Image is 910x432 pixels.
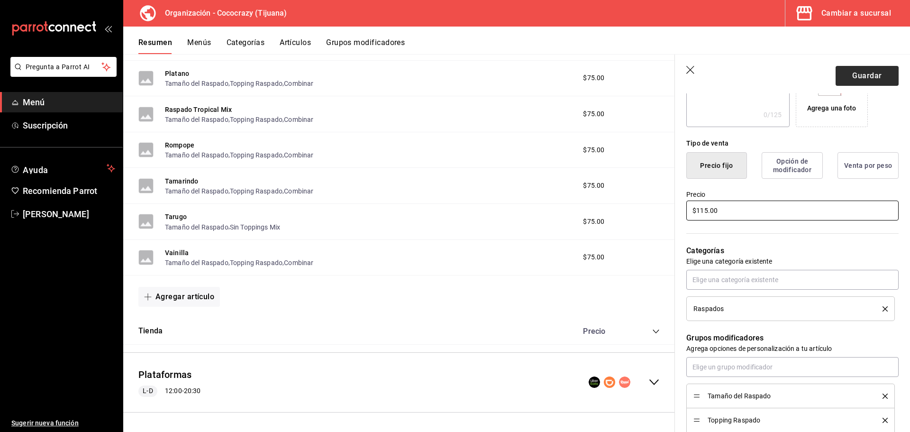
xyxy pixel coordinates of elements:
div: , , [165,114,313,124]
span: $75.00 [583,252,604,262]
button: Combinar [284,115,313,124]
div: 12:00 - 20:30 [138,386,200,397]
button: Topping Raspado [230,79,282,88]
button: Sin Toppings Mix [230,222,280,232]
button: Combinar [284,258,313,267]
button: Platano [165,69,189,78]
button: Tamarindo [165,176,198,186]
span: Pregunta a Parrot AI [26,62,102,72]
button: Topping Raspado [230,258,282,267]
span: Ayuda [23,163,103,174]
p: Elige una categoría existente [686,257,899,266]
div: collapse-menu-row [123,360,675,404]
span: Suscripción [23,119,115,132]
span: Menú [23,96,115,109]
span: Sugerir nueva función [11,418,115,428]
button: Tamaño del Raspado [165,186,228,196]
button: Categorías [227,38,265,54]
span: $75.00 [583,217,604,227]
button: Combinar [284,79,313,88]
p: Grupos modificadores [686,332,899,344]
button: Tarugo [165,212,187,221]
button: Grupos modificadores [326,38,405,54]
button: Topping Raspado [230,186,282,196]
button: open_drawer_menu [104,25,112,32]
div: , [165,221,280,231]
button: collapse-category-row [652,328,660,335]
button: Menús [187,38,211,54]
button: Topping Raspado [230,115,282,124]
button: Artículos [280,38,311,54]
div: navigation tabs [138,38,910,54]
span: [PERSON_NAME] [23,208,115,221]
label: Precio [686,191,899,198]
button: Topping Raspado [230,150,282,160]
span: $75.00 [583,73,604,83]
button: delete [876,306,888,312]
p: Agrega opciones de personalización a tu artículo [686,344,899,353]
button: Tamaño del Raspado [165,115,228,124]
span: $75.00 [583,145,604,155]
button: Opción de modificador [762,152,823,179]
span: $75.00 [583,109,604,119]
span: L-D [139,386,156,396]
button: Pregunta a Parrot AI [10,57,117,77]
input: Elige una categoría existente [686,270,899,290]
div: , , [165,78,313,88]
div: Agrega una foto [807,103,856,113]
button: Combinar [284,186,313,196]
button: Tamaño del Raspado [165,222,228,232]
div: , , [165,186,313,196]
button: Tienda [138,326,163,337]
button: Plataformas [138,368,191,382]
div: Tipo de venta [686,138,899,148]
button: Raspado Tropical Mix [165,105,232,114]
button: Tamaño del Raspado [165,150,228,160]
button: Rompope [165,140,194,150]
div: 0 /125 [764,110,782,119]
div: Cambiar a sucursal [821,7,891,20]
button: Guardar [836,66,899,86]
span: Topping Raspado [708,417,868,423]
button: Precio fijo [686,152,747,179]
h3: Organización - Cococrazy (Tijuana) [157,8,287,19]
button: Vainilla [165,248,189,257]
button: delete [876,418,888,423]
a: Pregunta a Parrot AI [7,69,117,79]
div: , , [165,150,313,160]
button: Resumen [138,38,172,54]
button: Agregar artículo [138,287,220,307]
span: Tamaño del Raspado [708,393,868,399]
button: Venta por peso [837,152,899,179]
button: delete [876,394,888,399]
span: $75.00 [583,181,604,191]
input: Elige un grupo modificador [686,357,899,377]
p: Categorías [686,245,899,257]
span: Raspados [693,305,724,312]
span: Recomienda Parrot [23,184,115,197]
button: Combinar [284,150,313,160]
button: Tamaño del Raspado [165,79,228,88]
input: $0.00 [686,201,899,221]
div: Precio [573,327,634,336]
button: Tamaño del Raspado [165,258,228,267]
div: , , [165,257,313,267]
